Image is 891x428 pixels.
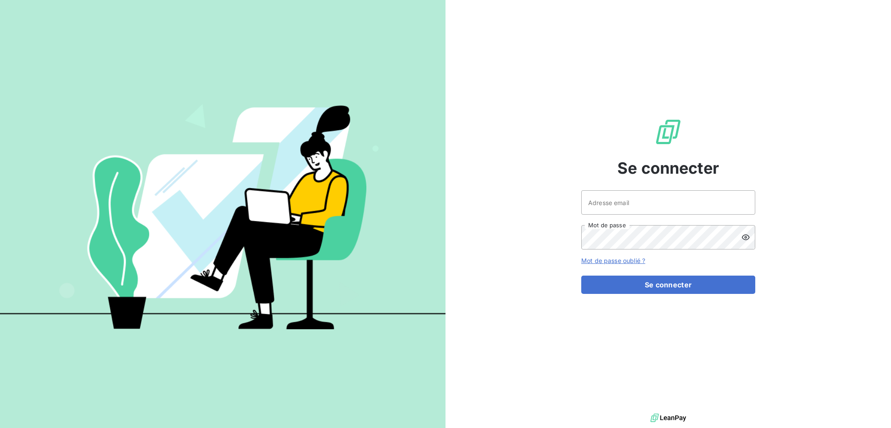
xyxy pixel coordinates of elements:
a: Mot de passe oublié ? [581,257,645,264]
img: Logo LeanPay [654,118,682,146]
button: Se connecter [581,276,755,294]
span: Se connecter [617,156,719,180]
input: placeholder [581,190,755,215]
img: logo [650,411,686,425]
